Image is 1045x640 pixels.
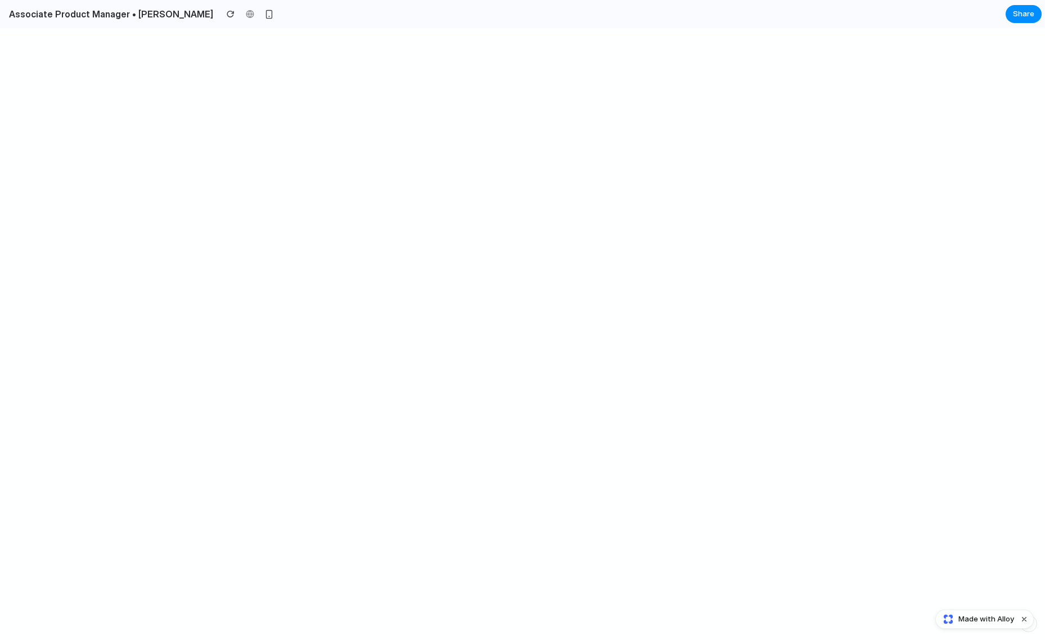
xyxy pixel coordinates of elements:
button: Share [1006,5,1042,23]
h2: Associate Product Manager • [PERSON_NAME] [4,7,213,21]
span: Made with Alloy [958,614,1014,625]
a: Made with Alloy [936,614,1015,625]
button: Dismiss watermark [1017,612,1031,626]
span: Share [1013,8,1034,20]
